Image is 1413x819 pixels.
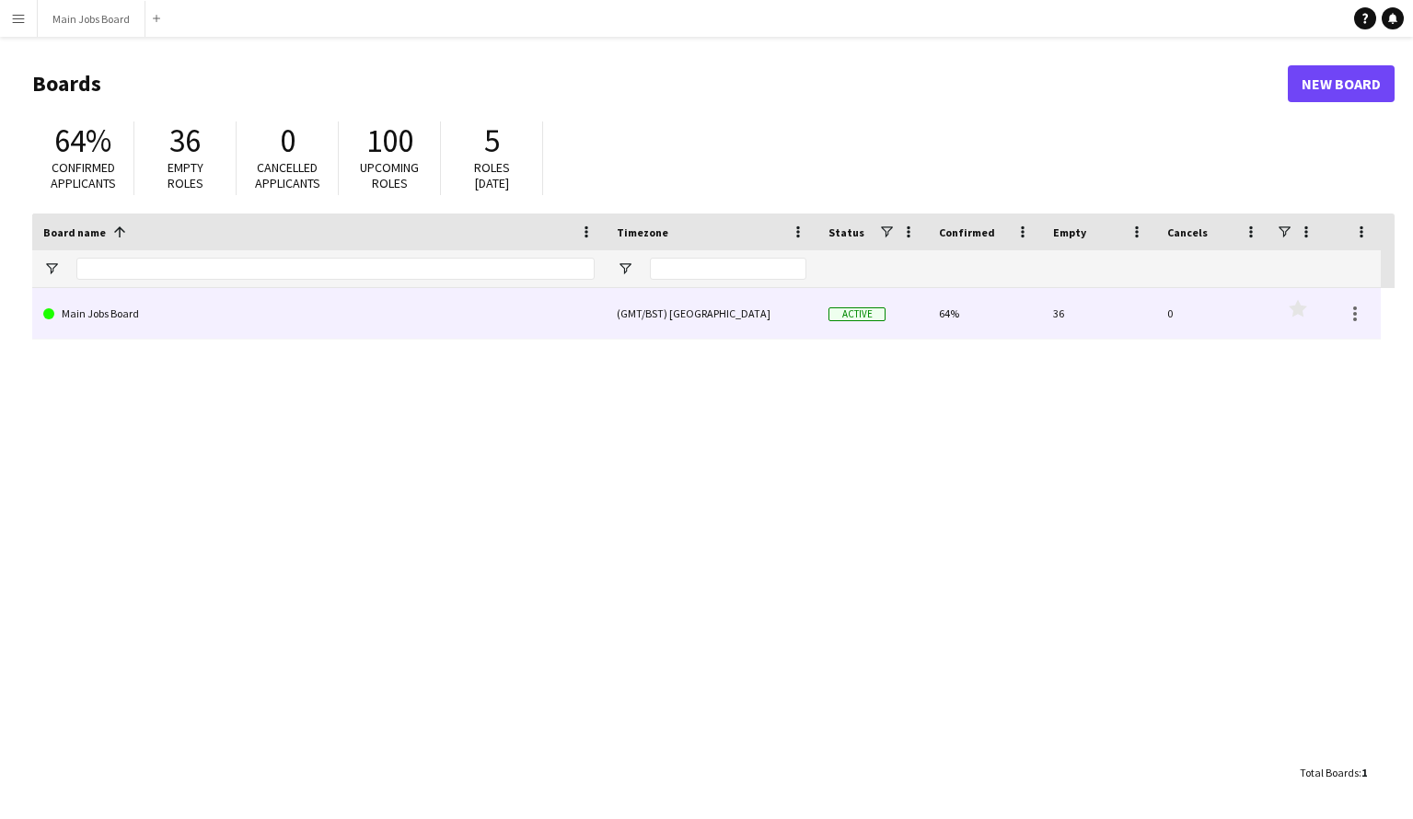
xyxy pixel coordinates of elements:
[606,288,817,339] div: (GMT/BST) [GEOGRAPHIC_DATA]
[54,121,111,161] span: 64%
[168,159,203,191] span: Empty roles
[32,70,1288,98] h1: Boards
[1300,766,1359,779] span: Total Boards
[51,159,116,191] span: Confirmed applicants
[366,121,413,161] span: 100
[1167,225,1208,239] span: Cancels
[928,288,1042,339] div: 64%
[1042,288,1156,339] div: 36
[1053,225,1086,239] span: Empty
[43,225,106,239] span: Board name
[43,288,595,340] a: Main Jobs Board
[1361,766,1367,779] span: 1
[828,225,864,239] span: Status
[1156,288,1270,339] div: 0
[1288,65,1395,102] a: New Board
[1300,755,1367,790] div: :
[939,225,995,239] span: Confirmed
[484,121,500,161] span: 5
[280,121,295,161] span: 0
[38,1,145,37] button: Main Jobs Board
[828,307,886,321] span: Active
[255,159,320,191] span: Cancelled applicants
[169,121,201,161] span: 36
[617,225,668,239] span: Timezone
[76,258,595,280] input: Board name Filter Input
[474,159,510,191] span: Roles [DATE]
[360,159,419,191] span: Upcoming roles
[617,260,633,277] button: Open Filter Menu
[650,258,806,280] input: Timezone Filter Input
[43,260,60,277] button: Open Filter Menu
